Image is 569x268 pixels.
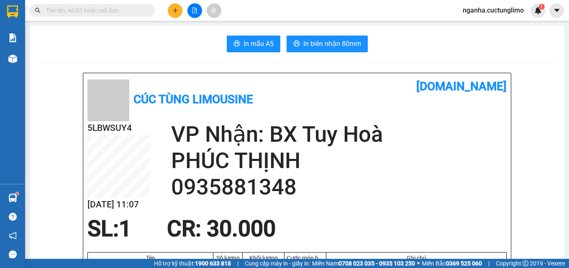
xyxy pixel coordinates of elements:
span: SL: [87,216,119,242]
button: caret-down [549,3,564,18]
b: [DOMAIN_NAME] [416,79,507,93]
div: Số lượng [215,255,240,261]
span: ⚪️ [417,262,420,265]
button: aim [207,3,221,18]
h2: 0935881348 [171,174,507,200]
span: Miền Bắc [422,259,482,268]
div: Khối lượng [245,255,282,261]
span: message [9,250,17,258]
sup: 1 [16,192,18,195]
span: 1 [540,4,543,10]
input: Tìm tên, số ĐT hoặc mã đơn [46,6,145,15]
div: Cước món hàng [287,255,324,261]
span: question-circle [9,213,17,221]
img: icon-new-feature [534,7,542,14]
span: nganha.cuctunglimo [456,5,531,15]
span: aim [211,8,217,13]
button: plus [168,3,182,18]
span: caret-down [553,7,561,14]
span: search [35,8,41,13]
span: plus [172,8,178,13]
span: In biên nhận 80mm [303,38,361,49]
strong: 1900 633 818 [195,260,231,267]
span: printer [293,40,300,48]
span: Hỗ trợ kỹ thuật: [154,259,231,268]
span: CR : 30.000 [167,216,276,242]
button: printerIn biên nhận 80mm [287,36,368,52]
span: | [237,259,238,268]
div: Tên [90,255,211,261]
span: copyright [523,260,528,266]
span: file-add [192,8,197,13]
span: Cung cấp máy in - giấy in: [245,259,310,268]
span: | [488,259,490,268]
sup: 1 [539,4,545,10]
img: solution-icon [8,33,17,42]
h2: 5LBWSUY4 [87,121,150,135]
img: warehouse-icon [8,194,17,202]
button: printerIn mẫu A5 [227,36,280,52]
span: notification [9,232,17,240]
strong: 0708 023 035 - 0935 103 250 [338,260,415,267]
span: Miền Nam [312,259,415,268]
b: Cúc Tùng Limousine [133,92,253,106]
strong: 0369 525 060 [446,260,482,267]
div: Ghi chú [328,255,504,261]
img: warehouse-icon [8,54,17,63]
h2: PHÚC THỊNH [171,148,507,174]
span: In mẫu A5 [243,38,274,49]
span: printer [233,40,240,48]
h2: VP Nhận: BX Tuy Hoà [171,121,507,148]
img: logo-vxr [7,5,18,18]
span: 1 [119,216,131,242]
button: file-add [187,3,202,18]
h2: [DATE] 11:07 [87,198,150,212]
